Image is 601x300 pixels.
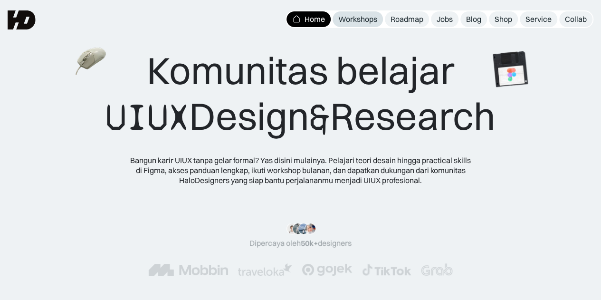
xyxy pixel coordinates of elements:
div: Workshops [338,14,377,24]
a: Home [286,11,331,27]
span: UIUX [105,95,189,140]
div: Jobs [437,14,453,24]
a: Blog [460,11,487,27]
a: Collab [559,11,592,27]
span: 50k+ [301,238,318,248]
a: Workshops [333,11,383,27]
a: Jobs [431,11,458,27]
div: Komunitas belajar Design Research [105,48,496,140]
div: Service [525,14,552,24]
a: Service [520,11,557,27]
span: & [309,95,330,140]
div: Home [305,14,325,24]
div: Roadmap [391,14,423,24]
div: Dipercaya oleh designers [249,238,352,248]
div: Shop [495,14,512,24]
a: Shop [489,11,518,27]
a: Roadmap [385,11,429,27]
div: Blog [466,14,481,24]
div: Collab [565,14,587,24]
div: Bangun karir UIUX tanpa gelar formal? Yas disini mulainya. Pelajari teori desain hingga practical... [130,155,472,185]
